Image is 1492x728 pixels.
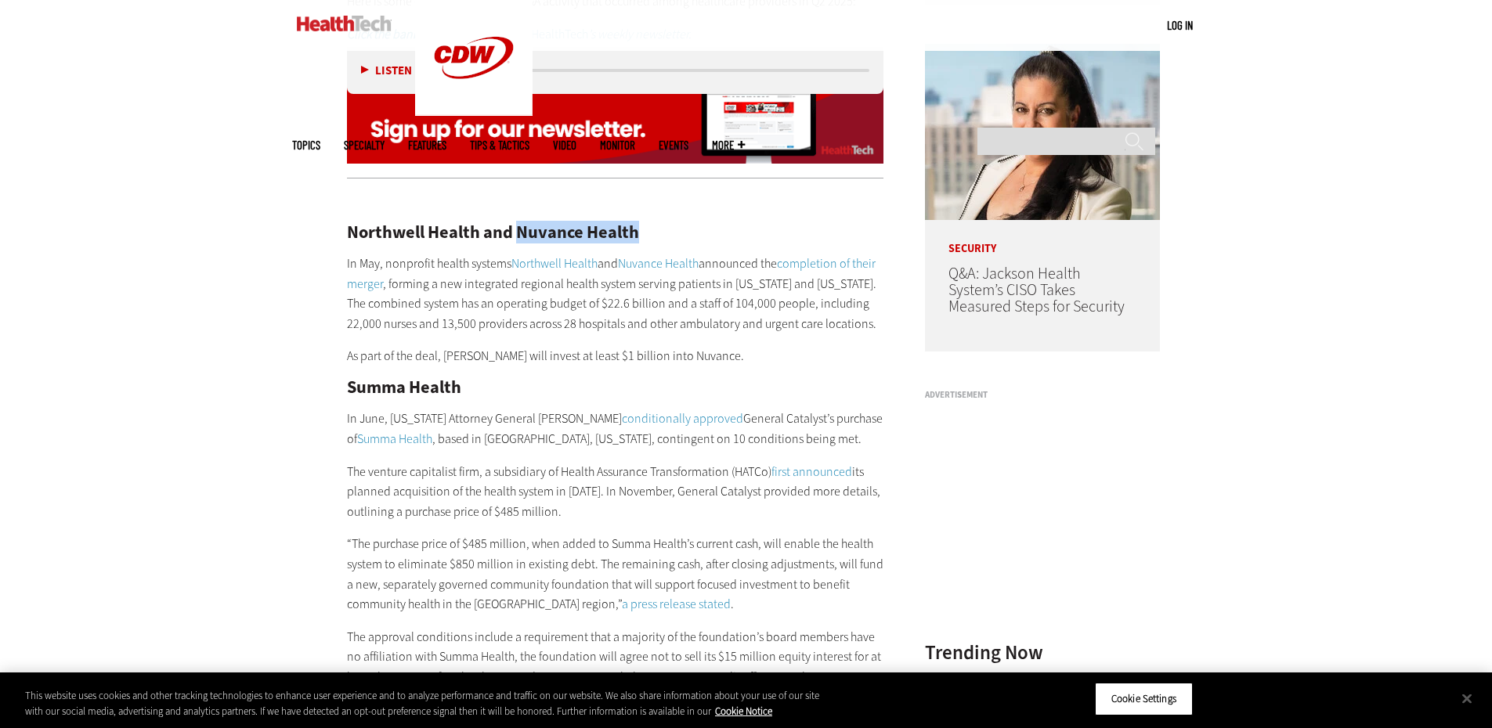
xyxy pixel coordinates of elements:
span: Topics [292,139,320,151]
p: Security [925,220,1160,254]
h3: Trending Now [925,643,1160,662]
a: Nuvance Health [618,255,699,272]
a: Summa Health [357,431,432,447]
a: Video [553,139,576,151]
a: Events [659,139,688,151]
img: Connie Barrera [925,44,1160,220]
p: The approval conditions include a requirement that a majority of the foundation’s board members h... [347,627,884,707]
div: User menu [1167,17,1193,34]
a: MonITor [600,139,635,151]
a: Features [408,139,446,151]
a: Northwell Health [511,255,598,272]
p: In May, nonprofit health systems and announced the , forming a new integrated regional health sys... [347,254,884,333]
a: Q&A: Jackson Health System’s CISO Takes Measured Steps for Security [948,263,1125,317]
button: Cookie Settings [1095,683,1193,715]
h2: Northwell Health and Nuvance Health [347,224,884,241]
a: Tips & Tactics [470,139,529,151]
p: In June, [US_STATE] Attorney General [PERSON_NAME] General Catalyst’s purchase of , based in [GEO... [347,409,884,449]
div: This website uses cookies and other tracking technologies to enhance user experience and to analy... [25,688,821,719]
a: More information about your privacy [715,705,772,718]
p: As part of the deal, [PERSON_NAME] will invest at least $1 billion into Nuvance. [347,346,884,366]
a: completion of their merger [347,255,876,292]
span: Specialty [344,139,385,151]
img: Home [297,16,392,31]
a: a press release stated [622,596,731,612]
span: More [712,139,745,151]
button: Close [1450,681,1484,715]
p: “The purchase price of $485 million, when added to Summa Health’s current cash, will enable the h... [347,534,884,614]
a: first announced [771,463,852,480]
h3: Advertisement [925,391,1160,399]
a: conditionally approved [622,410,743,427]
a: CDW [415,103,533,120]
p: The venture capitalist firm, a subsidiary of Health Assurance Transformation (HATCo) its planned ... [347,462,884,522]
a: Log in [1167,18,1193,32]
iframe: advertisement [925,405,1160,601]
h2: Summa Health [347,379,884,396]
